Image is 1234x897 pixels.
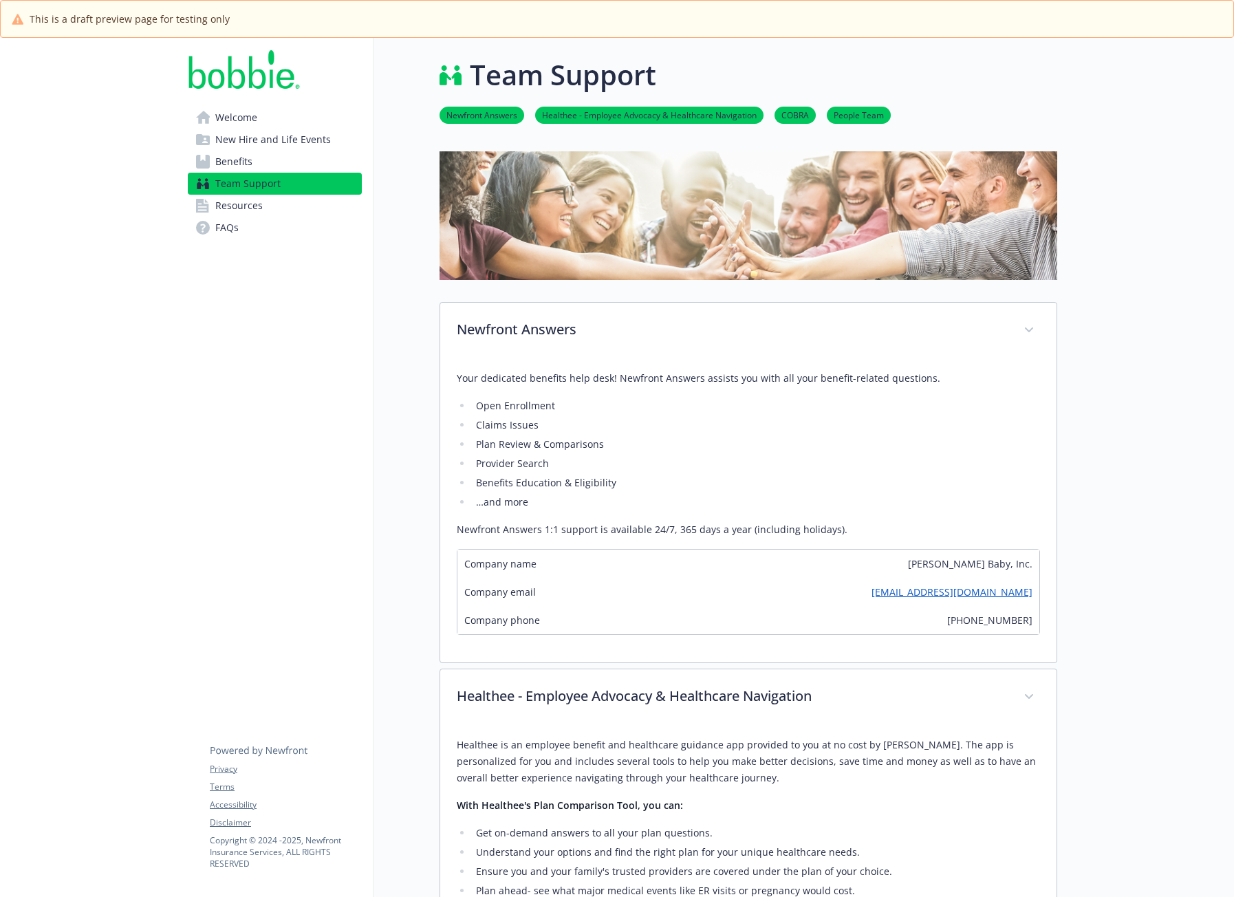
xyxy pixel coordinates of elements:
span: New Hire and Life Events [215,129,331,151]
li: Provider Search [472,455,1040,472]
strong: With Healthee's Plan Comparison Tool, you can: [457,799,683,812]
a: Disclaimer [210,817,361,829]
span: Company email [464,585,536,599]
div: Healthee - Employee Advocacy & Healthcare Navigation [440,669,1057,726]
li: Open Enrollment [472,398,1040,414]
span: Company phone [464,613,540,627]
a: Resources [188,195,362,217]
li: Get on-demand answers to all your plan questions. [472,825,1040,841]
li: Understand your options and find the right plan for your unique healthcare needs. [472,844,1040,861]
a: Terms [210,781,361,793]
img: team support page banner [440,151,1057,280]
span: Welcome [215,107,257,129]
span: Team Support [215,173,281,195]
div: Newfront Answers [440,359,1057,662]
li: Benefits Education & Eligibility [472,475,1040,491]
a: Welcome [188,107,362,129]
a: FAQs [188,217,362,239]
li: Claims Issues [472,417,1040,433]
a: Newfront Answers [440,108,524,121]
a: COBRA [775,108,816,121]
a: Privacy [210,763,361,775]
p: Your dedicated benefits help desk! Newfront Answers assists you with all your benefit-related que... [457,370,1040,387]
p: Newfront Answers 1:1 support is available 24/7, 365 days a year (including holidays). [457,521,1040,538]
a: Team Support [188,173,362,195]
a: New Hire and Life Events [188,129,362,151]
span: Company name [464,556,537,571]
div: Newfront Answers [440,303,1057,359]
a: Healthee - Employee Advocacy & Healthcare Navigation [535,108,764,121]
p: Healthee is an employee benefit and healthcare guidance app provided to you at no cost by [PERSON... [457,737,1040,786]
p: Copyright © 2024 - 2025 , Newfront Insurance Services, ALL RIGHTS RESERVED [210,834,361,869]
li: …and more [472,494,1040,510]
a: People Team [827,108,891,121]
p: Newfront Answers [457,319,1007,340]
span: [PERSON_NAME] Baby, Inc. [908,556,1032,571]
span: Resources [215,195,263,217]
p: Healthee - Employee Advocacy & Healthcare Navigation [457,686,1007,706]
h1: Team Support [470,54,656,96]
span: [PHONE_NUMBER] [947,613,1032,627]
span: Benefits [215,151,252,173]
li: Ensure you and your family's trusted providers are covered under the plan of your choice. [472,863,1040,880]
span: FAQs [215,217,239,239]
a: Accessibility [210,799,361,811]
span: This is a draft preview page for testing only [30,12,230,26]
li: Plan Review & Comparisons [472,436,1040,453]
a: [EMAIL_ADDRESS][DOMAIN_NAME] [872,585,1032,599]
a: Benefits [188,151,362,173]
